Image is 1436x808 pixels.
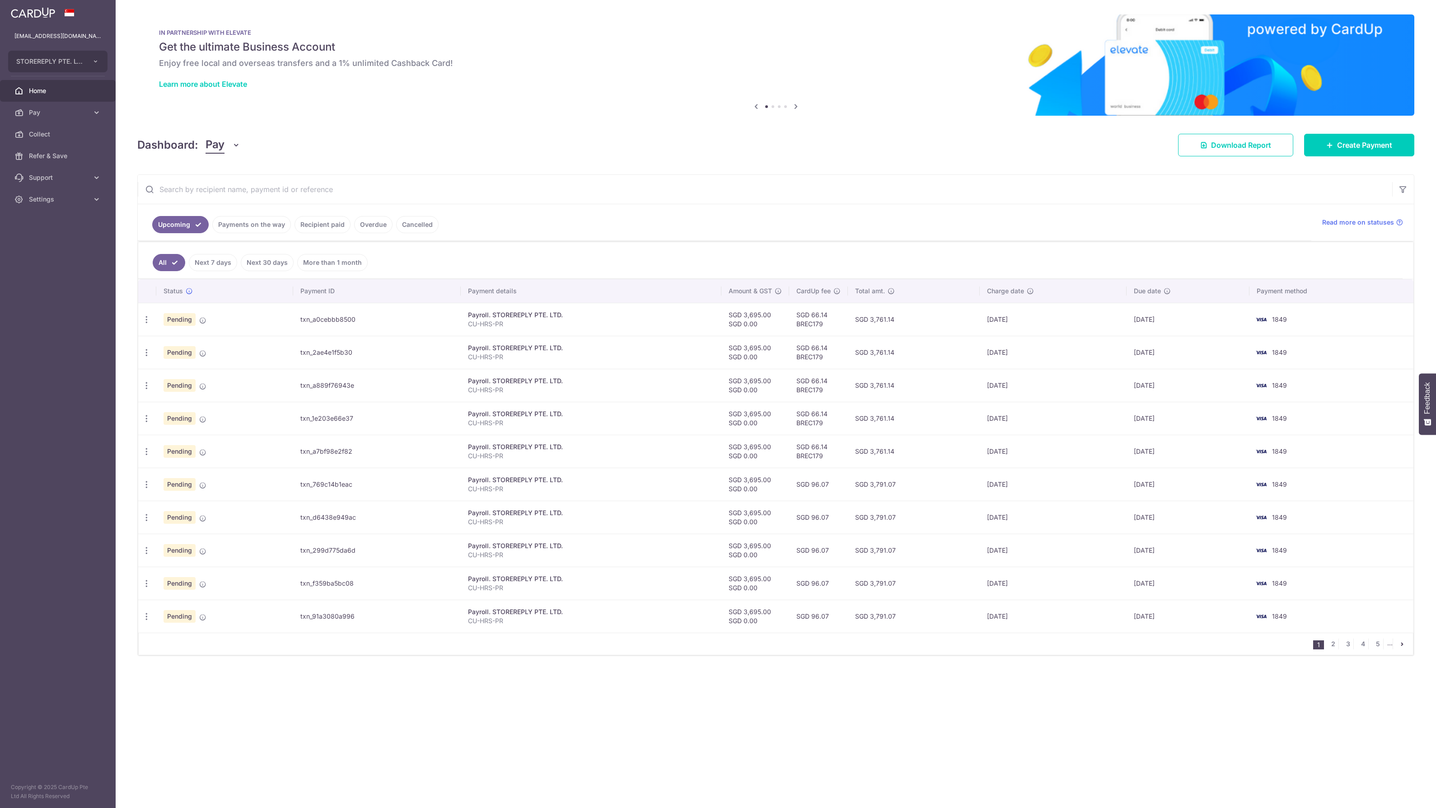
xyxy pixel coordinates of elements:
a: Next 7 days [189,254,237,271]
td: SGD 96.07 [789,501,848,534]
img: Bank Card [1252,347,1270,358]
div: Payroll. STOREREPLY PTE. LTD. [468,442,715,451]
td: SGD 66.14 BREC179 [789,435,848,468]
td: SGD 96.07 [789,600,848,633]
a: 3 [1342,639,1353,649]
td: SGD 96.07 [789,468,848,501]
span: 1849 [1272,480,1287,488]
td: SGD 66.14 BREC179 [789,402,848,435]
div: Payroll. STOREREPLY PTE. LTD. [468,541,715,550]
p: CU-HRS-PR [468,484,715,493]
span: Pending [164,313,196,326]
a: Download Report [1178,134,1293,156]
td: SGD 3,695.00 SGD 0.00 [721,600,789,633]
p: CU-HRS-PR [468,451,715,460]
span: Status [164,287,183,296]
td: txn_a0cebbb8500 [293,303,460,336]
a: Read more on statuses [1322,218,1403,227]
td: SGD 3,761.14 [848,402,979,435]
td: SGD 3,761.14 [848,369,979,402]
span: Support [29,173,89,182]
span: Pay [29,108,89,117]
td: SGD 3,695.00 SGD 0.00 [721,534,789,567]
span: 1849 [1272,513,1287,521]
span: Pending [164,577,196,590]
td: txn_91a3080a996 [293,600,460,633]
img: Renovation banner [137,14,1414,116]
span: 1849 [1272,612,1287,620]
p: CU-HRS-PR [468,352,715,362]
span: CardUp fee [796,287,831,296]
td: SGD 3,695.00 SGD 0.00 [721,336,789,369]
img: Bank Card [1252,545,1270,556]
a: Cancelled [396,216,439,233]
div: Payroll. STOREREPLY PTE. LTD. [468,376,715,385]
td: SGD 3,695.00 SGD 0.00 [721,567,789,600]
td: SGD 66.14 BREC179 [789,369,848,402]
div: Payroll. STOREREPLY PTE. LTD. [468,475,715,484]
img: Bank Card [1252,380,1270,391]
button: Pay [206,136,240,154]
img: CardUp [11,7,55,18]
td: SGD 3,791.07 [848,534,979,567]
a: Payments on the way [212,216,291,233]
p: CU-HRS-PR [468,550,715,559]
td: txn_d6438e949ac [293,501,460,534]
span: Settings [29,195,89,204]
td: [DATE] [1127,534,1249,567]
span: Pay [206,136,225,154]
img: Bank Card [1252,446,1270,457]
span: Read more on statuses [1322,218,1394,227]
li: 1 [1313,640,1324,649]
td: txn_769c14b1eac [293,468,460,501]
input: Search by recipient name, payment id or reference [138,175,1392,204]
td: [DATE] [1127,336,1249,369]
span: Refer & Save [29,151,89,160]
td: txn_299d775da6d [293,534,460,567]
td: [DATE] [1127,567,1249,600]
td: SGD 96.07 [789,567,848,600]
a: 4 [1357,639,1368,649]
td: [DATE] [980,303,1127,336]
td: SGD 3,695.00 SGD 0.00 [721,402,789,435]
a: Overdue [354,216,393,233]
td: SGD 3,695.00 SGD 0.00 [721,369,789,402]
td: SGD 3,695.00 SGD 0.00 [721,435,789,468]
span: Create Payment [1337,140,1392,150]
td: [DATE] [1127,435,1249,468]
a: Create Payment [1304,134,1414,156]
a: More than 1 month [297,254,368,271]
td: SGD 3,791.07 [848,468,979,501]
span: Amount & GST [729,287,772,296]
td: [DATE] [1127,369,1249,402]
span: 1849 [1272,546,1287,554]
td: [DATE] [1127,468,1249,501]
span: Pending [164,544,196,557]
td: SGD 96.07 [789,534,848,567]
div: Payroll. STOREREPLY PTE. LTD. [468,607,715,616]
span: Pending [164,379,196,392]
td: [DATE] [980,567,1127,600]
p: IN PARTNERSHIP WITH ELEVATE [159,29,1393,36]
td: [DATE] [1127,600,1249,633]
img: Bank Card [1252,314,1270,325]
span: 1849 [1272,447,1287,455]
td: txn_2ae4e1f5b30 [293,336,460,369]
button: Feedback - Show survey [1419,373,1436,435]
div: Payroll. STOREREPLY PTE. LTD. [468,574,715,583]
div: Payroll. STOREREPLY PTE. LTD. [468,409,715,418]
th: Payment method [1249,279,1413,303]
td: SGD 66.14 BREC179 [789,336,848,369]
p: CU-HRS-PR [468,319,715,329]
span: 1849 [1272,414,1287,422]
td: [DATE] [980,600,1127,633]
span: Pending [164,445,196,458]
h6: Enjoy free local and overseas transfers and a 1% unlimited Cashback Card! [159,58,1393,69]
img: Bank Card [1252,578,1270,589]
h4: Dashboard: [137,137,198,153]
span: Download Report [1211,140,1271,150]
p: CU-HRS-PR [468,517,715,526]
td: [DATE] [980,402,1127,435]
iframe: Opens a widget where you can find more information [1378,781,1427,803]
img: Bank Card [1252,512,1270,523]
